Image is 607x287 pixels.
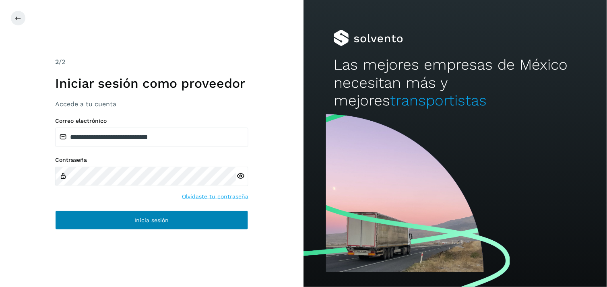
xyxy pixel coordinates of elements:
[55,58,59,66] span: 2
[390,92,487,109] span: transportistas
[334,56,576,109] h2: Las mejores empresas de México necesitan más y mejores
[182,192,248,201] a: Olvidaste tu contraseña
[55,118,248,124] label: Correo electrónico
[55,211,248,230] button: Inicia sesión
[135,217,169,223] span: Inicia sesión
[55,100,248,108] h3: Accede a tu cuenta
[55,157,248,163] label: Contraseña
[55,57,248,67] div: /2
[55,76,248,91] h1: Iniciar sesión como proveedor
